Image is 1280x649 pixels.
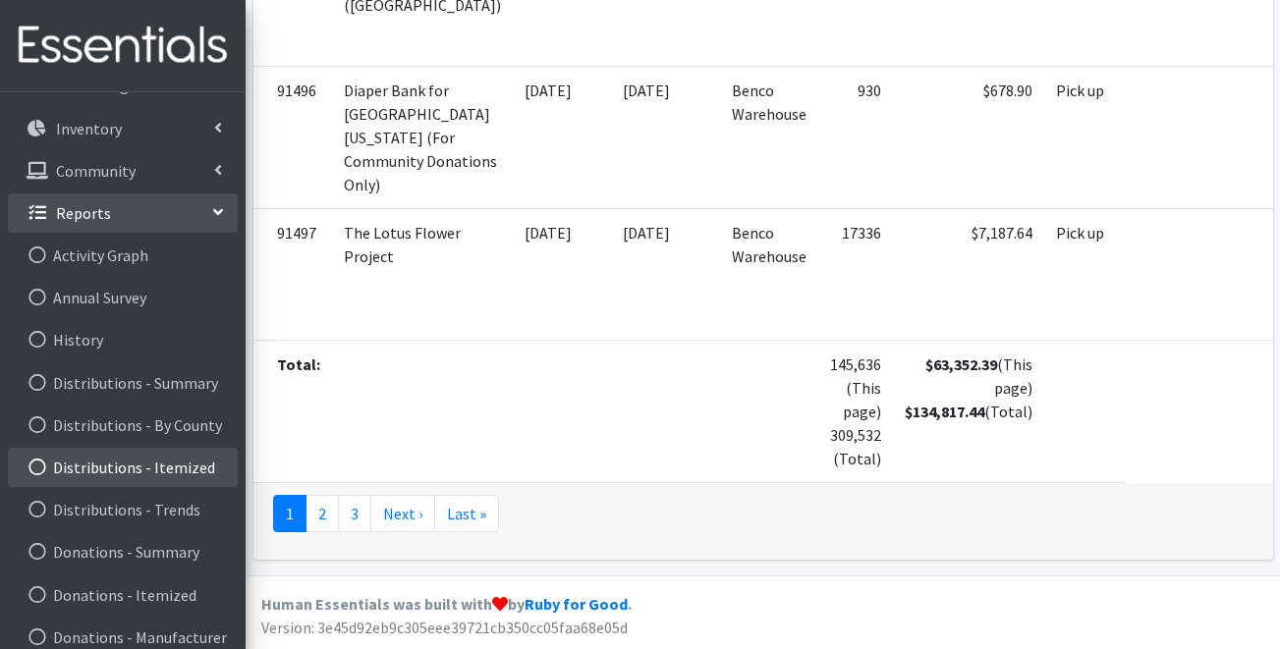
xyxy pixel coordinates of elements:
[8,320,238,359] a: History
[1044,208,1126,340] td: Pick up
[720,66,818,208] td: Benco Warehouse
[8,109,238,148] a: Inventory
[818,341,893,483] td: 145,636 (This page) 309,532 (Total)
[253,208,332,340] td: 91497
[253,66,332,208] td: 91496
[611,208,720,340] td: [DATE]
[338,495,371,532] a: 3
[513,66,611,208] td: [DATE]
[261,618,628,637] span: Version: 3e45d92eb9c305eee39721cb350cc05faa68e05d
[8,575,238,615] a: Donations - Itemized
[1044,66,1126,208] td: Pick up
[8,363,238,403] a: Distributions - Summary
[277,354,320,374] strong: Total:
[56,203,111,223] p: Reports
[8,406,238,445] a: Distributions - By County
[332,66,513,208] td: Diaper Bank for [GEOGRAPHIC_DATA][US_STATE] (For Community Donations Only)
[925,354,997,374] strong: $63,352.39
[818,208,893,340] td: 17336
[56,161,136,181] p: Community
[8,193,238,233] a: Reports
[525,594,628,614] a: Ruby for Good
[370,495,435,532] a: Next ›
[261,594,632,614] strong: Human Essentials was built with by .
[306,495,339,532] a: 2
[893,341,1044,483] td: (This page) (Total)
[611,66,720,208] td: [DATE]
[8,236,238,275] a: Activity Graph
[332,208,513,340] td: The Lotus Flower Project
[8,532,238,571] a: Donations - Summary
[8,13,238,79] img: HumanEssentials
[434,495,499,532] a: Last »
[513,208,611,340] td: [DATE]
[8,278,238,317] a: Annual Survey
[8,490,238,529] a: Distributions - Trends
[893,208,1044,340] td: $7,187.64
[818,66,893,208] td: 930
[56,119,122,138] p: Inventory
[893,66,1044,208] td: $678.90
[8,448,238,487] a: Distributions - Itemized
[273,495,306,532] a: 1
[905,402,984,421] strong: $134,817.44
[720,208,818,340] td: Benco Warehouse
[8,151,238,190] a: Community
